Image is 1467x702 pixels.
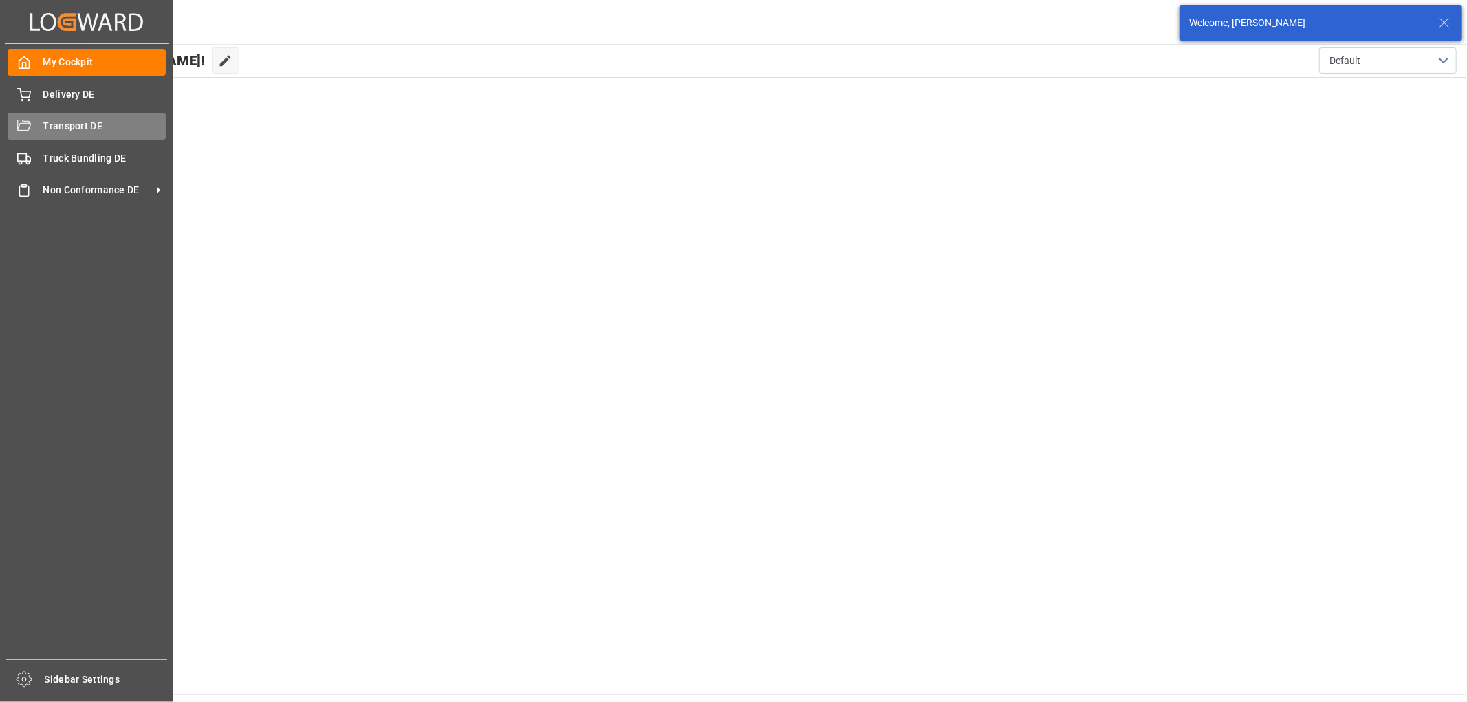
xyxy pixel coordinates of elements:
[8,49,166,76] a: My Cockpit
[43,119,166,133] span: Transport DE
[43,151,166,166] span: Truck Bundling DE
[1189,16,1426,30] div: Welcome, [PERSON_NAME]
[43,183,152,197] span: Non Conformance DE
[8,113,166,140] a: Transport DE
[8,144,166,171] a: Truck Bundling DE
[43,55,166,69] span: My Cockpit
[1319,47,1457,74] button: open menu
[1329,54,1360,68] span: Default
[45,672,168,687] span: Sidebar Settings
[43,87,166,102] span: Delivery DE
[8,80,166,107] a: Delivery DE
[57,47,205,74] span: Hello [PERSON_NAME]!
